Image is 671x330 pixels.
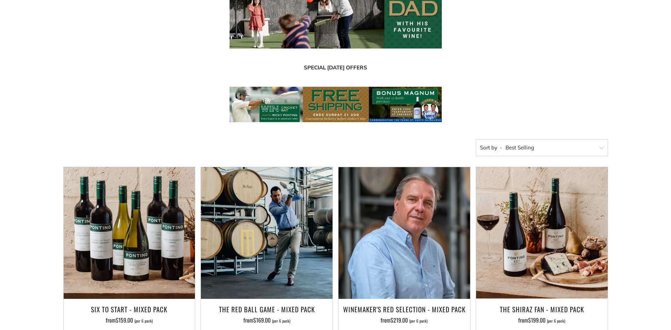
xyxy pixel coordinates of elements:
[204,303,329,315] h3: The Red Ball Game - Mixed Pack
[342,303,467,315] h3: Winemaker's Red Selection - Mixed Pack
[391,316,408,324] span: $219.00
[528,316,545,324] span: $199.00
[381,316,428,324] span: from
[67,303,192,315] h3: Six To Start - Mixed Pack
[518,316,565,324] span: from
[480,303,604,315] h3: The Shiraz Fan - Mixed Pack
[272,319,290,323] span: (per 6 pack)
[134,319,153,323] span: (per 6 pack)
[243,316,290,324] span: from
[116,316,133,324] span: $159.00
[106,316,153,324] span: from
[304,64,367,71] strong: SPECIAL [DATE] OFFERS
[253,316,271,324] span: $169.00
[409,319,428,323] span: (per 6 pack)
[547,319,565,323] span: (per 6 pack)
